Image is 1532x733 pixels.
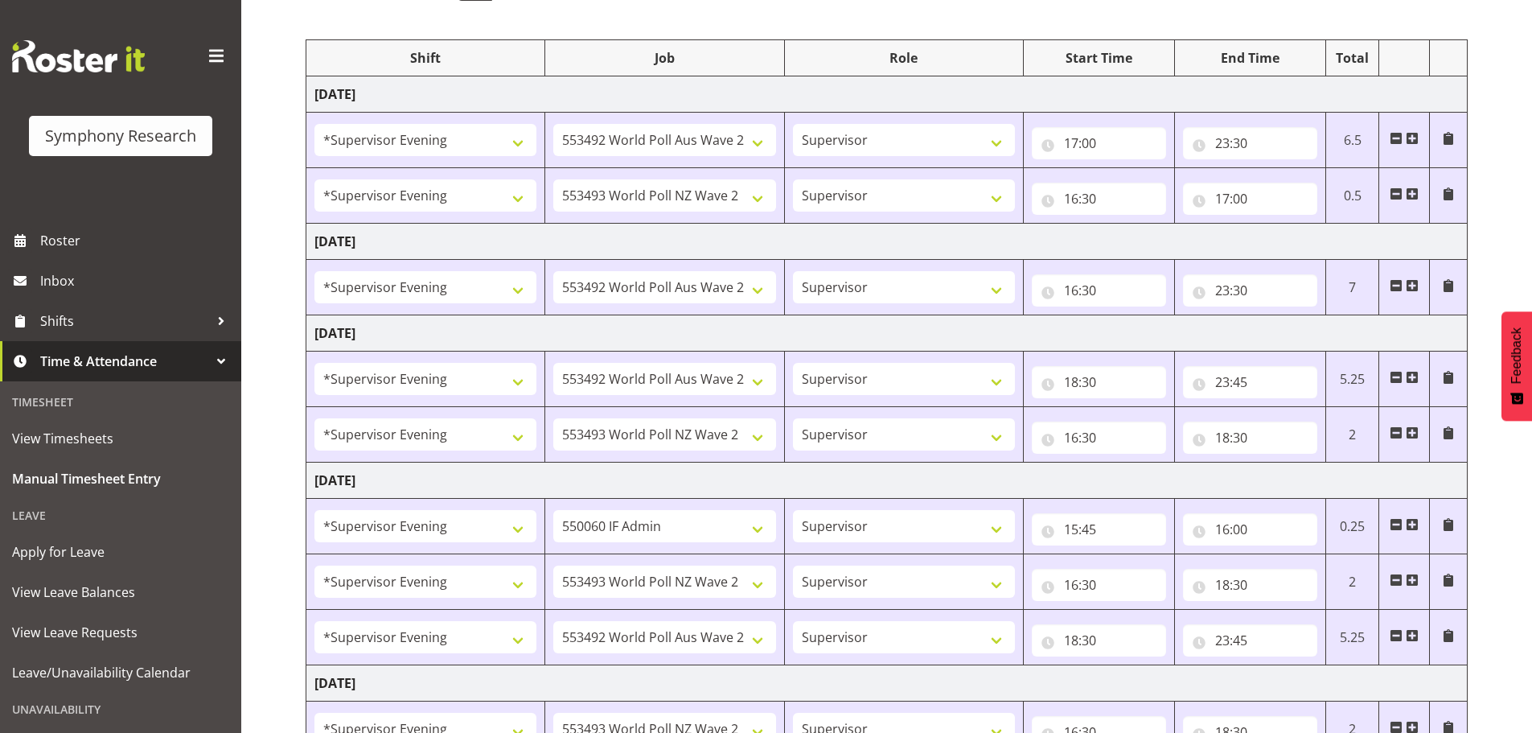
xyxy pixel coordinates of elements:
td: 0.25 [1325,499,1379,554]
input: Click to select... [1032,624,1166,657]
input: Click to select... [1032,274,1166,307]
img: Rosterit website logo [12,40,145,72]
button: Feedback - Show survey [1501,311,1532,421]
div: Timesheet [4,385,237,418]
td: 0.5 [1325,168,1379,224]
div: Symphony Research [45,124,196,148]
input: Click to select... [1183,624,1317,657]
a: View Timesheets [4,418,237,459]
input: Click to select... [1183,366,1317,398]
td: 2 [1325,554,1379,610]
td: [DATE] [306,665,1468,702]
span: View Leave Requests [12,620,229,644]
td: 7 [1325,260,1379,315]
div: Leave [4,499,237,532]
td: [DATE] [306,76,1468,113]
input: Click to select... [1032,183,1166,215]
span: Time & Attendance [40,349,209,373]
span: Roster [40,229,233,253]
input: Click to select... [1183,422,1317,454]
input: Click to select... [1032,366,1166,398]
span: Feedback [1509,327,1524,384]
td: 5.25 [1325,352,1379,407]
span: Shifts [40,309,209,333]
input: Click to select... [1032,569,1166,601]
span: Leave/Unavailability Calendar [12,661,229,685]
input: Click to select... [1183,274,1317,307]
td: [DATE] [306,463,1468,499]
div: Job [553,48,775,68]
span: Inbox [40,269,233,293]
a: Manual Timesheet Entry [4,459,237,499]
div: Shift [314,48,536,68]
input: Click to select... [1183,127,1317,159]
a: View Leave Requests [4,612,237,653]
input: Click to select... [1183,183,1317,215]
td: [DATE] [306,315,1468,352]
span: Apply for Leave [12,540,229,564]
td: 2 [1325,407,1379,463]
a: View Leave Balances [4,572,237,612]
a: Apply for Leave [4,532,237,572]
div: Unavailability [4,693,237,726]
input: Click to select... [1032,513,1166,546]
input: Click to select... [1183,513,1317,546]
a: Leave/Unavailability Calendar [4,653,237,693]
span: View Timesheets [12,426,229,451]
span: View Leave Balances [12,580,229,604]
input: Click to select... [1032,422,1166,454]
td: [DATE] [306,224,1468,260]
div: Start Time [1032,48,1166,68]
td: 5.25 [1325,610,1379,665]
div: End Time [1183,48,1317,68]
input: Click to select... [1183,569,1317,601]
td: 6.5 [1325,113,1379,168]
input: Click to select... [1032,127,1166,159]
div: Total [1334,48,1371,68]
div: Role [793,48,1015,68]
span: Manual Timesheet Entry [12,467,229,491]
